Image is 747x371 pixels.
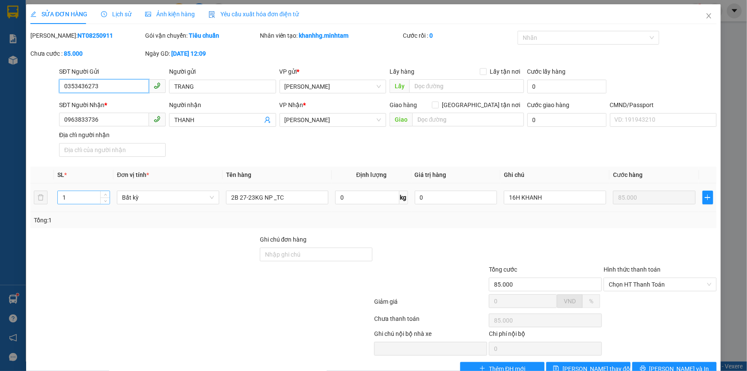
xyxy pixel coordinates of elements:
span: 02753860222 [12,35,49,41]
div: Cước rồi : [403,31,516,40]
img: icon [208,11,215,18]
span: % [589,298,593,305]
input: 0 [613,191,696,204]
span: plus [703,194,713,201]
span: VP Nhận [280,102,304,108]
div: Gói vận chuyển: [145,31,258,40]
div: Chưa cước : [30,49,143,58]
span: SL [57,171,64,178]
span: Yêu cầu xuất hóa đơn điện tử [208,11,299,18]
div: Nhân viên tạo: [260,31,402,40]
span: up [103,192,108,197]
span: Hồ Chí Minh [285,114,381,126]
strong: BIÊN NHẬN HÀNG GỬI [36,12,93,18]
span: Increase Value [100,191,110,197]
div: Chưa thanh toán [374,314,488,329]
label: Ghi chú đơn hàng [260,236,307,243]
span: Nơi gửi: [3,27,66,33]
input: Dọc đường [412,113,524,126]
input: Ghi chú đơn hàng [260,248,373,261]
div: Chi phí nội bộ [489,329,602,342]
span: edit [30,11,36,17]
b: NT08250911 [77,32,113,39]
input: Ghi Chú [504,191,606,204]
label: Cước giao hàng [527,102,570,108]
span: Lấy [390,79,409,93]
span: Giá trị hàng [415,171,446,178]
strong: MĐH: [39,19,89,26]
span: Giao [390,113,412,126]
span: clock-circle [101,11,107,17]
div: VP gửi [280,67,386,76]
label: Cước lấy hàng [527,68,566,75]
span: Cước hàng [613,171,643,178]
span: picture [145,11,151,17]
span: Ngã Tư Huyện [285,80,381,93]
span: Nơi nhận: [3,42,94,49]
span: phone [154,116,161,123]
span: Đơn vị tính [117,171,149,178]
button: plus [702,191,713,204]
span: Lấy tận nơi [487,67,524,76]
div: SĐT Người Nhận [59,100,166,110]
input: VD: Bàn, Ghế [226,191,328,204]
span: phone [154,82,161,89]
div: Giảm giá [374,297,488,312]
span: Định lượng [356,171,387,178]
b: 85.000 [64,50,83,57]
span: NT08250911 [54,19,89,26]
input: Cước giao hàng [527,113,607,127]
span: [PERSON_NAME] [22,27,66,33]
div: CMND/Passport [610,100,717,110]
span: kg [399,191,408,204]
div: SĐT Người Gửi [59,67,166,76]
span: Bất kỳ [122,191,214,204]
span: Ảnh kiện hàng [145,11,195,18]
button: Close [697,4,721,28]
input: Địa chỉ của người nhận [59,143,166,157]
th: Ghi chú [500,167,610,183]
span: ĐT: [3,50,12,57]
span: 0283 938 1019 [12,50,52,57]
span: Tổng cước [489,266,517,273]
span: ĐT: [3,35,12,41]
div: Ngày GD: [145,49,258,58]
div: Tổng: 1 [34,215,289,225]
span: 16H KHANH [26,58,57,64]
div: Địa chỉ người nhận [59,130,166,140]
span: close [705,12,712,19]
b: Tiêu chuẩn [189,32,219,39]
span: Giờ nhận: [3,58,57,64]
div: Ghi chú nội bộ nhà xe [374,329,487,342]
label: Hình thức thanh toán [604,266,661,273]
span: Giao hàng [390,102,417,108]
span: 12:09:32 [DATE]- [3,4,88,10]
span: user-add [264,117,271,123]
span: VND [564,298,576,305]
span: [GEOGRAPHIC_DATA] tận nơi [439,100,524,110]
b: 0 [429,32,433,39]
span: 204C Sư Vạn Hạnh, P9, Q5 [27,42,94,49]
div: Người nhận [169,100,276,110]
input: Dọc đường [409,79,524,93]
span: Lấy hàng [390,68,414,75]
span: Lịch sử [101,11,131,18]
span: Tên hàng [226,171,251,178]
div: [PERSON_NAME]: [30,31,143,40]
div: Người gửi [169,67,276,76]
b: khanhhg.minhtam [299,32,349,39]
span: [PERSON_NAME] [44,4,88,10]
span: SỬA ĐƠN HÀNG [30,11,87,18]
b: [DATE] 12:09 [171,50,206,57]
span: Chọn HT Thanh Toán [609,278,711,291]
button: delete [34,191,48,204]
span: down [103,198,108,203]
input: Cước lấy hàng [527,80,607,93]
span: Decrease Value [100,197,110,204]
